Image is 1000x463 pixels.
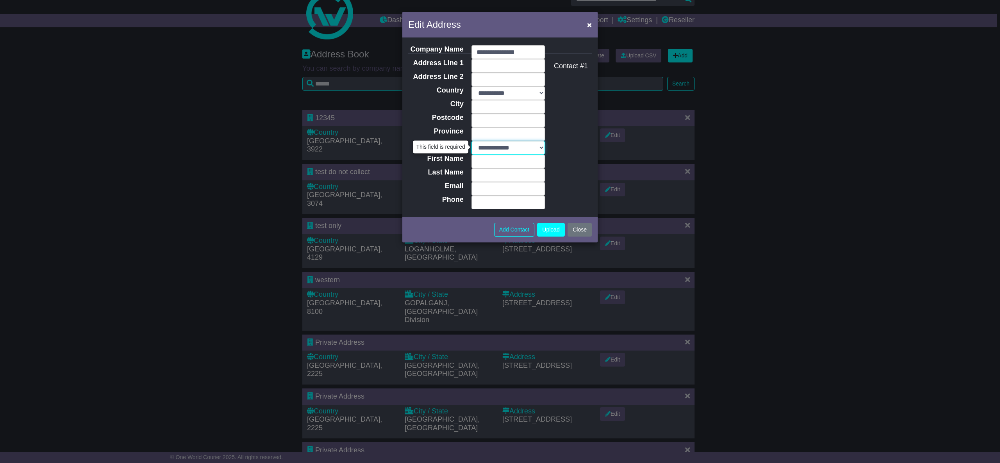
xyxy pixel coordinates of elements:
[402,141,468,150] label: Address Type
[583,17,596,33] button: Close
[537,223,564,237] button: Upload
[402,86,468,95] label: Country
[402,196,468,204] label: Phone
[408,18,461,32] h5: Edit Address
[568,223,592,237] button: Close
[413,141,468,153] div: This field is required
[554,62,588,70] span: Contact #1
[402,155,468,163] label: First Name
[402,100,468,109] label: City
[402,114,468,122] label: Postcode
[587,20,592,29] span: ×
[402,73,468,81] label: Address Line 2
[402,127,468,136] label: Province
[402,45,468,54] label: Company Name
[402,168,468,177] label: Last Name
[402,59,468,68] label: Address Line 1
[402,182,468,191] label: Email
[494,223,534,237] button: Add Contact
